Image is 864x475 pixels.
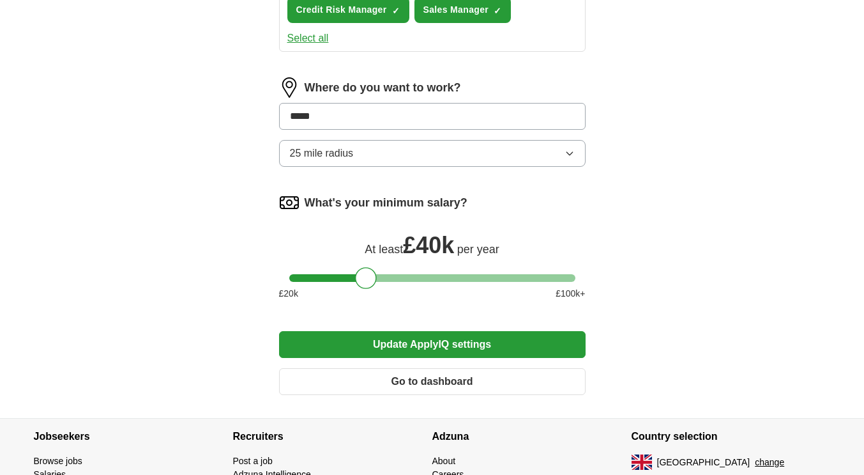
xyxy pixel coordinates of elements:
[632,419,831,455] h4: Country selection
[279,140,586,167] button: 25 mile radius
[365,243,403,256] span: At least
[755,456,784,469] button: change
[279,77,299,98] img: location.png
[657,456,750,469] span: [GEOGRAPHIC_DATA]
[34,456,82,466] a: Browse jobs
[279,331,586,358] button: Update ApplyIQ settings
[279,287,298,300] span: £ 20 k
[287,31,329,46] button: Select all
[279,368,586,395] button: Go to dashboard
[296,3,387,17] span: Credit Risk Manager
[233,456,273,466] a: Post a job
[403,232,454,258] span: £ 40k
[305,79,461,97] label: Where do you want to work?
[457,243,499,256] span: per year
[556,287,585,300] span: £ 100 k+
[392,6,400,16] span: ✓
[632,455,652,470] img: UK flag
[432,456,456,466] a: About
[423,3,489,17] span: Sales Manager
[494,6,501,16] span: ✓
[290,146,354,161] span: 25 mile radius
[279,192,299,213] img: salary.png
[305,194,467,212] label: What's your minimum salary?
